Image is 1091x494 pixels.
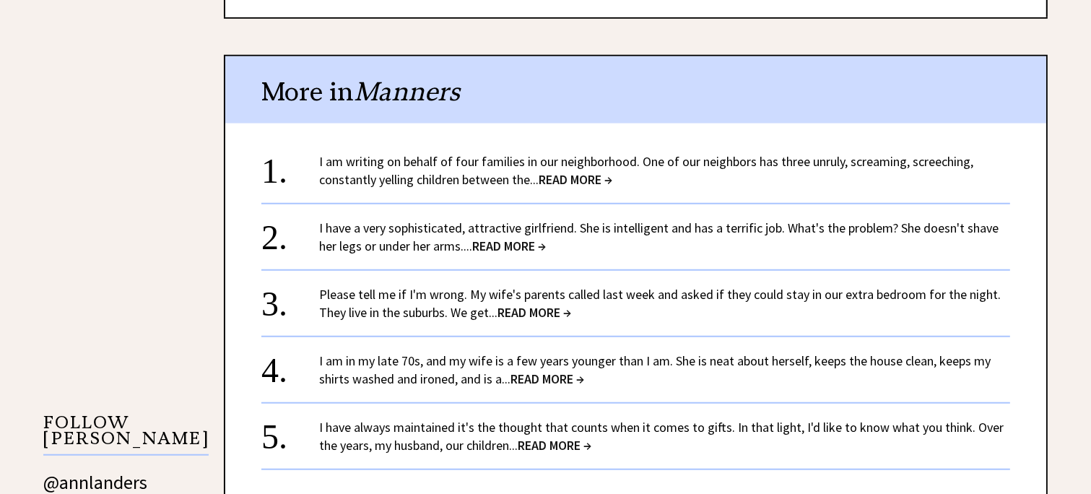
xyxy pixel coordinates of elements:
span: READ MORE → [518,437,591,454]
a: I have always maintained it's the thought that counts when it comes to gifts. In that light, I'd ... [319,419,1004,454]
div: More in [225,56,1046,123]
a: I am writing on behalf of four families in our neighborhood. One of our neighbors has three unrul... [319,153,973,188]
div: 5. [261,418,319,445]
div: 3. [261,285,319,312]
span: READ MORE → [472,238,546,254]
a: I am in my late 70s, and my wife is a few years younger than I am. She is neat about herself, kee... [319,352,991,387]
span: Manners [354,75,460,108]
div: 4. [261,352,319,378]
a: Please tell me if I'm wrong. My wife's parents called last week and asked if they could stay in o... [319,286,1001,321]
div: 1. [261,152,319,179]
span: READ MORE → [510,370,584,387]
a: I have a very sophisticated, attractive girlfriend. She is intelligent and has a terrific job. Wh... [319,220,999,254]
div: 2. [261,219,319,246]
span: READ MORE → [539,171,612,188]
span: READ MORE → [497,304,571,321]
p: FOLLOW [PERSON_NAME] [43,415,209,456]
